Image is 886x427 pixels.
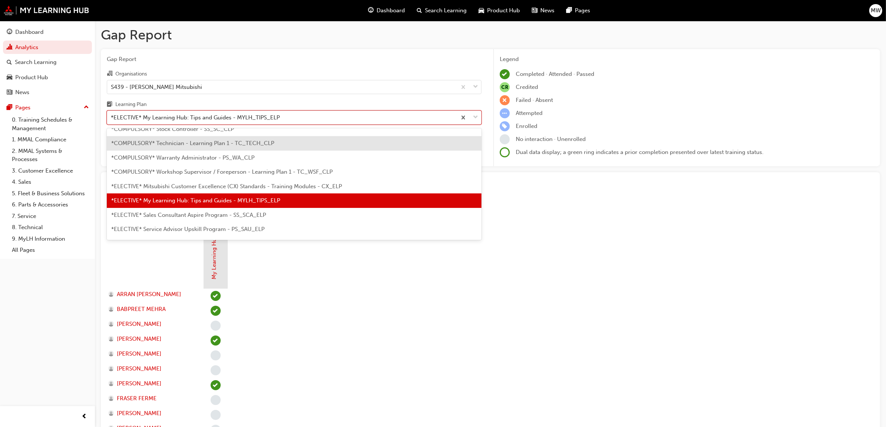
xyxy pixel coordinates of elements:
a: 0. Training Schedules & Management [9,114,92,134]
a: [PERSON_NAME] [108,335,196,343]
div: Search Learning [15,58,57,67]
span: search-icon [417,6,422,15]
span: *ELECTIVE* Service Advisor Upskill Program - PS_SAU_ELP [111,226,265,232]
span: learningRecordVerb_NONE-icon [211,321,221,331]
div: Learning Plan [115,101,147,108]
span: guage-icon [368,6,374,15]
span: learningRecordVerb_COMPLETE-icon [211,335,221,346]
span: Gap Report [107,55,482,64]
img: mmal [4,6,89,15]
span: ARRAN [PERSON_NAME] [117,290,181,299]
a: [PERSON_NAME] [108,409,196,418]
span: down-icon [473,82,478,92]
a: 2. MMAL Systems & Processes [9,145,92,165]
span: Product Hub [487,6,520,15]
span: [PERSON_NAME] [117,350,161,358]
span: Failed · Absent [516,97,553,103]
span: news-icon [7,89,12,96]
span: Completed · Attended · Passed [516,71,594,77]
button: Pages [3,101,92,115]
span: null-icon [500,82,510,92]
span: *COMPULSORY* Technician - Learning Plan 1 - TC_TECH_CLP [111,140,274,147]
a: 6. Parts & Accessories [9,199,92,211]
span: learningRecordVerb_COMPLETE-icon [211,380,221,390]
a: All Pages [9,244,92,256]
span: search-icon [7,59,12,66]
a: Dashboard [3,25,92,39]
div: Dashboard [15,28,44,36]
a: car-iconProduct Hub [473,3,526,18]
span: *ELECTIVE* My Learning Hub: Tips and Guides - MYLH_TIPS_ELP [111,197,280,204]
a: news-iconNews [526,3,561,18]
span: learningRecordVerb_NONE-icon [211,350,221,360]
span: News [541,6,555,15]
span: Attempted [516,110,543,116]
span: No interaction · Unenrolled [516,136,586,142]
span: *ELECTIVE* Sales Consultant Aspire Program - SS_SCA_ELP [111,212,266,218]
a: 1. MMAL Compliance [9,134,92,145]
span: learningRecordVerb_COMPLETE-icon [500,69,510,79]
span: pages-icon [7,105,12,111]
a: guage-iconDashboard [362,3,411,18]
div: Product Hub [15,73,48,82]
span: [PERSON_NAME] [117,320,161,328]
span: BABPREET MEHRA [117,305,166,314]
div: News [15,88,29,97]
a: 7. Service [9,211,92,222]
div: Organisations [115,70,147,78]
span: learningRecordVerb_ENROLL-icon [500,121,510,131]
span: learningRecordVerb_NONE-icon [500,134,510,144]
span: Dual data display; a green ring indicates a prior completion presented over latest training status. [516,149,764,155]
span: guage-icon [7,29,12,36]
span: Search Learning [425,6,467,15]
a: search-iconSearch Learning [411,3,473,18]
a: Product Hub [3,71,92,84]
span: pages-icon [567,6,572,15]
a: 9. MyLH Information [9,233,92,245]
span: [PERSON_NAME] [117,365,161,373]
span: learningRecordVerb_ATTEMPT-icon [500,108,510,118]
span: *COMPULSORY* Warranty Administrator - PS_WA_CLP [111,154,255,161]
span: [PERSON_NAME] [117,379,161,388]
span: news-icon [532,6,538,15]
span: *COMPULSORY* Workshop Supervisor / Foreperson - Learning Plan 1 - TC_WSF_CLP [111,168,333,175]
div: Pages [15,103,31,112]
button: MW [869,4,882,17]
span: car-icon [479,6,484,15]
span: learningRecordVerb_NONE-icon [211,410,221,420]
span: learningRecordVerb_NONE-icon [211,365,221,375]
a: Analytics [3,41,92,54]
span: learningplan-icon [107,102,112,108]
span: Enrolled [516,123,537,129]
span: prev-icon [82,412,87,421]
a: BABPREET MEHRA [108,305,196,314]
span: FRASER FERME [117,394,157,403]
a: [PERSON_NAME] [108,365,196,373]
span: up-icon [84,103,89,112]
span: learningRecordVerb_NONE-icon [211,395,221,405]
span: Dashboard [377,6,405,15]
span: *ELECTIVE* Mitsubishi Customer Excellence (CX) Standards - Training Modules - CX_ELP [111,183,342,190]
a: 8. Technical [9,222,92,233]
a: 4. Sales [9,176,92,188]
a: 5. Fleet & Business Solutions [9,188,92,199]
div: Legend [500,55,874,64]
button: DashboardAnalyticsSearch LearningProduct HubNews [3,24,92,101]
a: [PERSON_NAME] [108,350,196,358]
span: Credited [516,84,538,90]
span: *COMPULSORY* Stock Controller - SS_SC_CLP [111,126,234,132]
a: 3. Customer Excellence [9,165,92,177]
div: *ELECTIVE* My Learning Hub: Tips and Guides - MYLH_TIPS_ELP [111,113,280,122]
span: learningRecordVerb_COMPLETE-icon [211,306,221,316]
h1: Gap Report [101,27,880,43]
span: [PERSON_NAME] [117,409,161,418]
a: Search Learning [3,55,92,69]
a: FRASER FERME [108,394,196,403]
div: S439 - [PERSON_NAME] Mitsubishi [111,83,202,91]
span: chart-icon [7,44,12,51]
span: learningRecordVerb_FAIL-icon [500,95,510,105]
span: organisation-icon [107,71,112,77]
span: car-icon [7,74,12,81]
